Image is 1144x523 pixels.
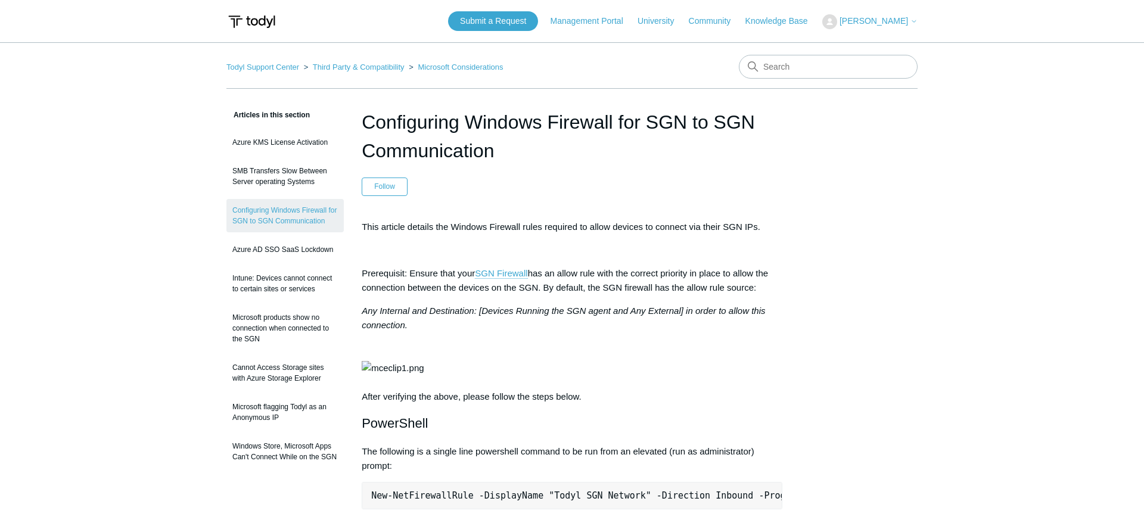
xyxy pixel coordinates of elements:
[226,131,344,154] a: Azure KMS License Activation
[226,63,301,71] li: Todyl Support Center
[362,482,782,509] pre: New-NetFirewallRule -DisplayName "Todyl SGN Network" -Direction Inbound -Program Any -LocalAddres...
[301,63,407,71] li: Third Party & Compatibility
[226,199,344,232] a: Configuring Windows Firewall for SGN to SGN Communication
[226,111,310,119] span: Articles in this section
[226,160,344,193] a: SMB Transfers Slow Between Server operating Systems
[551,15,635,27] a: Management Portal
[362,444,782,473] p: The following is a single line powershell command to be run from an elevated (run as administrato...
[226,356,344,390] a: Cannot Access Storage sites with Azure Storage Explorer
[739,55,918,79] input: Search
[362,266,782,295] p: Prerequisit: Ensure that your has an allow rule with the correct priority in place to allow the c...
[313,63,405,71] a: Third Party & Compatibility
[226,63,299,71] a: Todyl Support Center
[226,238,344,261] a: Azure AD SSO SaaS Lockdown
[822,14,918,29] button: [PERSON_NAME]
[226,11,277,33] img: Todyl Support Center Help Center home page
[840,16,908,26] span: [PERSON_NAME]
[745,15,820,27] a: Knowledge Base
[362,306,765,330] em: Any Internal and Destination: [Devices Running the SGN agent and Any External] in order to allow ...
[406,63,503,71] li: Microsoft Considerations
[418,63,503,71] a: Microsoft Considerations
[226,267,344,300] a: Intune: Devices cannot connect to certain sites or services
[362,361,424,375] img: mceclip1.png
[226,306,344,350] a: Microsoft products show no connection when connected to the SGN
[475,268,527,279] a: SGN Firewall
[226,435,344,468] a: Windows Store, Microsoft Apps Can't Connect While on the SGN
[448,11,538,31] a: Submit a Request
[638,15,686,27] a: University
[362,178,408,195] button: Follow Article
[362,108,782,165] h1: Configuring Windows Firewall for SGN to SGN Communication
[362,220,782,234] p: This article details the Windows Firewall rules required to allow devices to connect via their SG...
[226,396,344,429] a: Microsoft flagging Todyl as an Anonymous IP
[362,304,782,404] p: After verifying the above, please follow the steps below.
[689,15,743,27] a: Community
[362,413,782,434] h2: PowerShell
